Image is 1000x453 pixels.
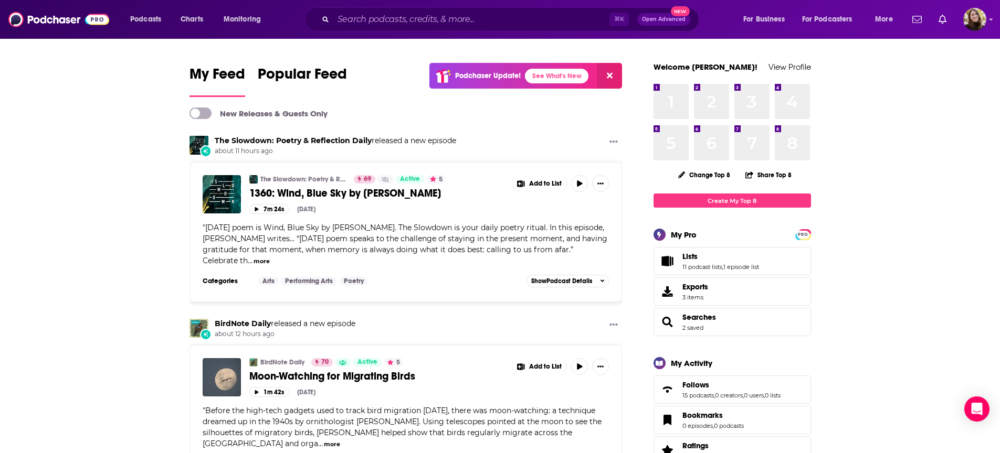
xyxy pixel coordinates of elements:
[868,11,906,28] button: open menu
[682,294,708,301] span: 3 items
[340,277,368,285] a: Poetry
[190,319,208,338] a: BirdNote Daily
[215,136,372,145] a: The Slowdown: Poetry & Reflection Daily
[529,180,562,188] span: Add to List
[682,392,714,399] a: 15 podcasts
[249,358,258,366] img: BirdNote Daily
[657,284,678,299] span: Exports
[657,254,678,268] a: Lists
[908,10,926,28] a: Show notifications dropdown
[682,411,744,420] a: Bookmarks
[174,11,209,28] a: Charts
[324,440,340,449] button: more
[203,175,241,213] a: 1360: Wind, Blue Sky by Susan Aizenberg
[745,165,792,185] button: Share Top 8
[215,319,355,329] h3: released a new episode
[713,422,714,429] span: ,
[427,175,446,184] button: 5
[130,12,161,27] span: Podcasts
[181,12,203,27] span: Charts
[671,230,697,240] div: My Pro
[281,277,337,285] a: Performing Arts
[297,389,315,396] div: [DATE]
[311,358,333,366] a: 70
[714,422,744,429] a: 0 podcasts
[190,107,328,119] a: New Releases & Guests Only
[963,8,986,31] img: User Profile
[384,358,403,366] button: 5
[400,174,420,185] span: Active
[190,136,208,155] img: The Slowdown: Poetry & Reflection Daily
[354,175,375,184] a: 69
[529,363,562,371] span: Add to List
[396,175,424,184] a: Active
[682,441,709,450] span: Ratings
[682,312,716,322] a: Searches
[605,136,622,149] button: Show More Button
[353,358,382,366] a: Active
[682,441,735,450] a: Ratings
[249,387,289,397] button: 1m 42s
[682,252,759,261] a: Lists
[200,329,212,340] div: New Episode
[682,324,703,331] a: 2 saved
[682,422,713,429] a: 0 episodes
[642,17,686,22] span: Open Advanced
[797,231,809,239] span: PRO
[736,11,798,28] button: open menu
[769,62,811,72] a: View Profile
[671,6,690,16] span: New
[671,358,712,368] div: My Activity
[318,439,323,448] span: ...
[722,263,723,271] span: ,
[527,275,609,287] button: ShowPodcast Details
[654,308,811,336] span: Searches
[657,382,678,397] a: Follows
[672,168,737,181] button: Change Top 8
[297,206,315,213] div: [DATE]
[654,406,811,434] span: Bookmarks
[934,10,951,28] a: Show notifications dropdown
[203,223,607,265] span: "
[260,175,347,184] a: The Slowdown: Poetry & Reflection Daily
[512,358,567,375] button: Show More Button
[455,71,521,80] p: Podchaser Update!
[654,277,811,306] a: Exports
[743,392,744,399] span: ,
[682,380,781,390] a: Follows
[795,11,868,28] button: open menu
[682,282,708,292] span: Exports
[714,392,715,399] span: ,
[333,11,609,28] input: Search podcasts, credits, & more...
[654,375,811,404] span: Follows
[190,65,245,97] a: My Feed
[963,8,986,31] button: Show profile menu
[605,319,622,332] button: Show More Button
[964,396,990,422] div: Open Intercom Messenger
[715,392,743,399] a: 0 creators
[248,256,252,265] span: ...
[203,223,607,265] span: [DATE] poem is Wind, Blue Sky by [PERSON_NAME]. The Slowdown is your daily poetry ritual. In this...
[249,204,289,214] button: 7m 24s
[654,193,811,208] a: Create My Top 8
[258,65,347,97] a: Popular Feed
[249,187,504,200] a: 1360: Wind, Blue Sky by [PERSON_NAME]
[525,69,588,83] a: See What's New
[203,358,241,396] a: Moon-Watching for Migrating Birds
[249,370,415,383] span: Moon-Watching for Migrating Birds
[637,13,690,26] button: Open AdvancedNew
[8,9,109,29] img: Podchaser - Follow, Share and Rate Podcasts
[682,263,722,271] a: 11 podcast lists
[512,175,567,192] button: Show More Button
[203,406,602,448] span: "
[682,411,723,420] span: Bookmarks
[203,277,250,285] h3: Categories
[249,175,258,184] img: The Slowdown: Poetry & Reflection Daily
[531,277,592,285] span: Show Podcast Details
[765,392,781,399] a: 0 lists
[203,406,602,448] span: Before the high-tech gadgets used to track bird migration [DATE], there was moon-watching: a tech...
